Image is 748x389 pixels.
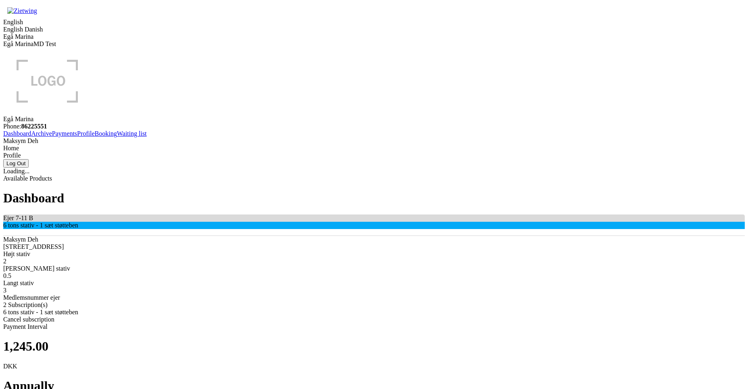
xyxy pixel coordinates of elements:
div: [PERSON_NAME] stativ [3,265,745,272]
a: Egå Marina [3,40,33,47]
div: 0.5 [3,272,745,280]
div: 3 [3,287,745,294]
div: Maksym Deh [3,236,745,243]
div: Langt stativ [3,280,745,287]
a: Booking [95,130,117,137]
div: 6 tons stativ - 1 sæt støtteben [3,222,745,229]
a: Dashboard [3,130,31,137]
a: [STREET_ADDRESS] [3,243,64,250]
a: English [3,26,23,33]
div: Home [3,145,745,152]
div: 6 tons stativ - 1 sæt støtteben [3,309,745,316]
a: Waiting list [117,130,147,137]
button: Log Out [3,159,29,168]
div: Profile [3,152,745,159]
div: Available Products [3,175,745,182]
img: logo [3,48,92,114]
div: Medlemsnummer ejer [3,294,745,301]
span: Maksym Deh [3,137,38,144]
div: Phone: [3,123,745,130]
span: English [3,19,23,25]
strong: 86225551 [21,123,47,130]
div: Højt stativ [3,250,745,258]
a: Payments [52,130,77,137]
span: 2 Subscription(s) [3,301,48,308]
div: Ejer 7-11 B [3,214,745,222]
img: Zietwing [3,3,41,19]
div: Loading... [3,168,745,175]
h1: 1,245.00 [3,339,745,354]
div: 2 [3,258,745,265]
div: DKK [3,363,745,370]
h1: Dashboard [3,191,745,206]
a: Profile [77,130,95,137]
a: Archive [31,130,52,137]
a: MD Test [33,40,56,47]
div: Payment Interval [3,323,745,330]
div: Egå Marina [3,116,745,123]
div: Cancel subscription [3,316,745,323]
span: Egå Marina [3,33,33,40]
a: Danish [25,26,43,33]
